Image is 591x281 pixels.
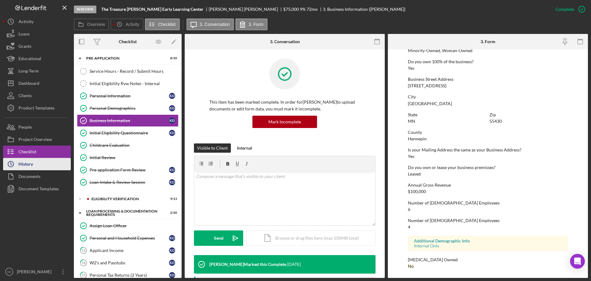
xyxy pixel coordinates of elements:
div: $100,000 [408,189,426,194]
div: Product Templates [18,102,54,116]
div: Document Templates [18,183,59,196]
b: The Treasure [PERSON_NAME] Early Learning Center [101,7,203,12]
div: Checklist [18,146,36,159]
div: K D [169,272,175,278]
div: Initial Eligibility Rvw Notes - Internal [90,81,178,86]
tspan: 15 [82,273,85,277]
div: 3. Business Information ([PERSON_NAME]) [323,7,405,12]
button: Checklist [145,19,180,30]
tspan: 14 [82,261,86,265]
div: 8 / 10 [166,56,177,60]
a: Initial Review [77,151,179,164]
div: Activity [18,15,34,29]
div: Initial Review [90,155,178,160]
a: Project Overview [3,133,71,146]
div: 72 mo [307,7,318,12]
a: Product Templates [3,102,71,114]
button: Educational [3,52,71,65]
div: [STREET_ADDRESS] [408,83,446,88]
div: Project Overview [18,133,52,147]
p: This item has been marked complete. In order for [PERSON_NAME] to upload documents or edit form d... [209,99,360,113]
a: Initial Eligibility QuestionnaireKD [77,127,179,139]
label: Overview [87,22,105,27]
div: Hennepin [408,136,427,141]
div: County [408,130,568,135]
div: Assign Loan Officer [90,223,178,228]
div: City [408,94,568,99]
div: Business Street Address [408,77,568,82]
div: [GEOGRAPHIC_DATA] [408,101,452,106]
div: 9 / 13 [166,197,177,201]
a: 14W2's and PaystubsKD [77,257,179,269]
button: 3. Conversation [187,19,234,30]
div: Send [214,230,223,246]
time: 2025-09-02 20:15 [287,262,301,267]
button: Visible to Client [194,143,231,153]
a: Personal InformationKD [77,90,179,102]
div: No [408,264,414,269]
button: Mark Incomplete [252,116,317,128]
a: Pre-application Form ReviewKD [77,164,179,176]
button: Dashboard [3,77,71,89]
button: Clients [3,89,71,102]
div: K D [169,179,175,185]
div: K D [169,93,175,99]
div: [PERSON_NAME] [15,266,55,279]
tspan: 13 [82,248,85,252]
div: History [18,158,33,172]
button: Internal [234,143,255,153]
div: Service Hours - Record / Submit Hours [90,69,178,74]
button: 3. Form [235,19,267,30]
div: Pre-application Form Review [90,167,169,172]
div: 6 [408,207,410,212]
div: Clients [18,89,32,103]
a: Personal DemographicsKD [77,102,179,114]
button: People [3,121,71,133]
div: K D [169,260,175,266]
div: Grants [18,40,31,54]
div: Applicant Income [90,248,169,253]
div: Documents [18,170,40,184]
a: 13Applicant IncomeKD [77,244,179,257]
div: State [408,112,486,117]
text: HF [7,270,11,274]
a: Personal and Household ExpensesKD [77,232,179,244]
div: Personal and Household Expenses [90,236,169,241]
div: Childcare Evaluation [90,143,178,148]
div: 3. Conversation [270,39,300,44]
a: Loans [3,28,71,40]
div: 3. Form [480,39,495,44]
div: Annual Gross Revenue [408,183,568,188]
div: K D [169,118,175,124]
div: Leased [408,171,421,176]
div: Yes [408,154,414,159]
div: Loan Intake & Review Session [90,180,169,185]
div: Zip [489,112,568,117]
div: Initial Eligibility Questionnaire [90,130,169,135]
a: Checklist [3,146,71,158]
div: Loan Processing & Documentation Requirements [86,209,162,217]
div: Mark Incomplete [268,116,301,128]
div: Number of [DEMOGRAPHIC_DATA] Employees [408,200,568,205]
div: Eligibility Verification [91,197,162,201]
div: [PERSON_NAME] [PERSON_NAME] [209,7,283,12]
div: Visible to Client [197,143,228,153]
div: K D [169,247,175,254]
div: K D [169,235,175,241]
div: Personal Tax Returns (2 Years) [90,273,169,278]
button: Document Templates [3,183,71,195]
div: Pre-Application [86,56,162,60]
button: Activity [3,15,71,28]
div: Business Information [90,118,169,123]
button: Send [194,230,243,246]
div: Internal [237,143,252,153]
div: Is your Mailing Address the same as your Business Address? [408,147,568,152]
a: Loan Intake & Review SessionKD [77,176,179,188]
button: Long-Term [3,65,71,77]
